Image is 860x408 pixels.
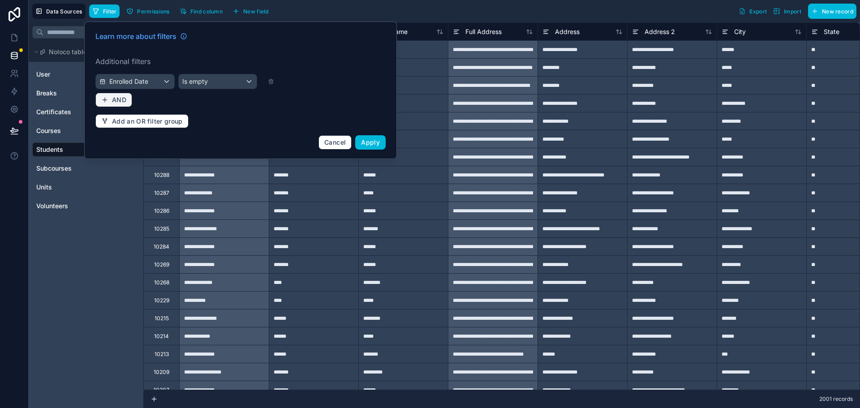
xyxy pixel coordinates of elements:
[36,202,68,210] span: Volunteers
[36,107,109,116] a: Certificates
[229,4,272,18] button: New field
[32,161,140,176] div: Subcourses
[32,86,140,100] div: Breaks
[154,243,169,250] div: 10284
[465,27,502,36] span: Full Address
[123,4,172,18] button: Permissions
[154,387,169,394] div: 10207
[36,126,109,135] a: Courses
[154,333,169,340] div: 10214
[182,77,208,86] span: Is empty
[103,8,117,15] span: Filter
[355,135,386,150] button: Apply
[123,4,176,18] a: Permissions
[822,8,853,15] span: New record
[137,8,169,15] span: Permissions
[32,180,140,194] div: Units
[178,74,258,89] button: Is empty
[112,117,183,125] span: Add an OR filter group
[154,172,169,179] div: 10288
[36,183,52,192] span: Units
[36,183,109,192] a: Units
[735,4,770,19] button: Export
[95,74,175,89] button: Enrolled Date
[112,96,126,104] span: AND
[154,279,169,286] div: 10268
[32,4,86,19] button: Data Sources
[32,142,140,157] div: Students
[155,351,169,358] div: 10213
[32,124,140,138] div: Courses
[36,89,57,98] span: Breaks
[32,199,140,213] div: Volunteers
[176,4,226,18] button: Find column
[243,8,269,15] span: New field
[36,164,109,173] a: Subcourses
[324,138,346,146] span: Cancel
[804,4,856,19] a: New record
[36,70,109,79] a: User
[154,207,169,215] div: 10286
[46,8,82,15] span: Data Sources
[49,47,90,56] span: Noloco tables
[32,105,140,119] div: Certificates
[36,164,72,173] span: Subcourses
[154,297,169,304] div: 10229
[645,27,675,36] span: Address 2
[361,138,380,146] span: Apply
[36,145,63,154] span: Students
[824,27,839,36] span: State
[36,145,109,154] a: Students
[734,27,746,36] span: City
[784,8,801,15] span: Import
[36,70,50,79] span: User
[32,67,140,82] div: User
[95,114,189,129] button: Add an OR filter group
[89,4,120,18] button: Filter
[154,369,169,376] div: 10209
[770,4,804,19] button: Import
[190,8,223,15] span: Find column
[32,46,134,58] button: Noloco tables
[95,31,176,42] span: Learn more about filters
[155,315,169,322] div: 10215
[36,107,71,116] span: Certificates
[819,395,853,403] span: 2001 records
[36,126,61,135] span: Courses
[749,8,767,15] span: Export
[95,56,386,67] label: Additional filters
[154,225,169,232] div: 10285
[555,27,580,36] span: Address
[109,77,148,86] span: Enrolled Date
[808,4,856,19] button: New record
[36,202,109,210] a: Volunteers
[36,89,109,98] a: Breaks
[154,189,169,197] div: 10287
[318,135,352,150] button: Cancel
[95,93,132,107] button: AND
[95,31,187,42] a: Learn more about filters
[154,261,169,268] div: 10269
